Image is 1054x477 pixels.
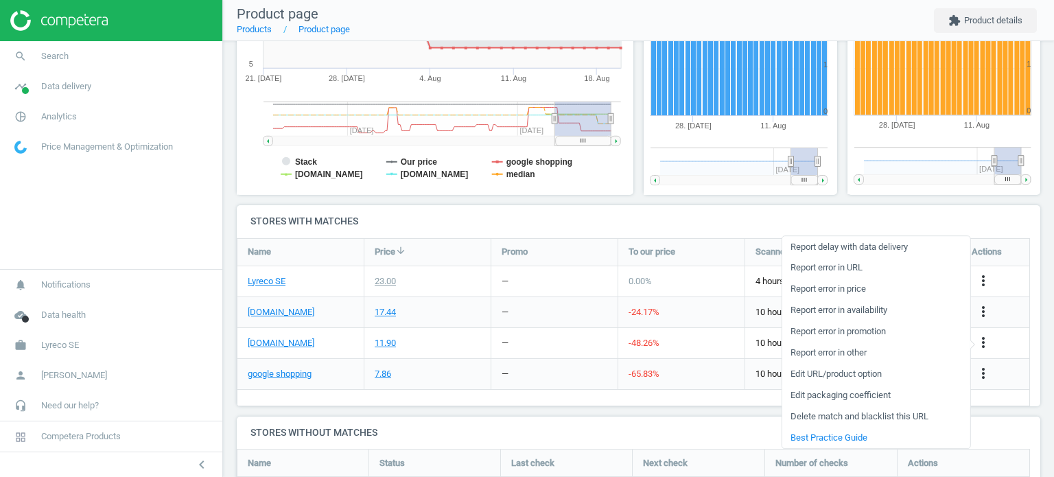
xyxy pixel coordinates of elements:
[41,141,173,153] span: Price Management & Optimization
[629,276,652,286] span: 0.00 %
[375,246,395,258] span: Price
[8,362,34,388] i: person
[908,457,938,469] span: Actions
[401,157,438,167] tspan: Our price
[248,306,314,318] a: [DOMAIN_NAME]
[194,456,210,473] i: chevron_left
[775,457,848,469] span: Number of checks
[375,275,396,288] div: 23.00
[975,334,992,352] button: more_vert
[8,43,34,69] i: search
[248,246,271,258] span: Name
[10,10,108,31] img: ajHJNr6hYgQAAAAASUVORK5CYII=
[375,306,396,318] div: 17.44
[237,205,1040,237] h4: Stores with matches
[782,385,970,406] a: Edit packaging coefficient
[502,246,528,258] span: Promo
[782,342,970,364] a: Report error in other
[629,307,659,317] span: -24.17 %
[934,8,1037,33] button: extensionProduct details
[782,364,970,385] a: Edit URL/product option
[782,406,970,428] a: Delete match and blacklist this URL
[878,121,915,130] tspan: 28. [DATE]
[975,334,992,351] i: more_vert
[41,279,91,291] span: Notifications
[975,365,992,383] button: more_vert
[248,275,285,288] a: Lyreco SE
[756,306,861,318] span: 10 hours ago
[248,337,314,349] a: [DOMAIN_NAME]
[295,157,317,167] tspan: Stack
[298,24,350,34] a: Product page
[643,457,688,469] span: Next check
[782,300,970,321] a: Report error in availability
[41,339,79,351] span: Lyreco SE
[248,457,271,469] span: Name
[237,24,272,34] a: Products
[14,141,27,154] img: wGWNvw8QSZomAAAAABJRU5ErkJggg==
[675,121,712,130] tspan: 28. [DATE]
[975,272,992,289] i: more_vert
[185,456,219,474] button: chevron_left
[8,73,34,100] i: timeline
[629,369,659,379] span: -65.83 %
[756,275,861,288] span: 4 hours ago
[1027,107,1031,115] text: 0
[756,368,861,380] span: 10 hours ago
[629,246,675,258] span: To our price
[8,272,34,298] i: notifications
[375,337,396,349] div: 11.90
[8,302,34,328] i: cloud_done
[237,5,318,22] span: Product page
[249,60,253,68] text: 5
[8,393,34,419] i: headset_mic
[420,74,441,82] tspan: 4. Aug
[948,14,961,27] i: extension
[41,399,99,412] span: Need our help?
[585,74,610,82] tspan: 18. Aug
[782,428,970,449] a: Best Practice Guide
[502,275,508,288] div: —
[782,257,970,279] a: Report error in URL
[375,368,391,380] div: 7.86
[401,170,469,179] tspan: [DOMAIN_NAME]
[8,104,34,130] i: pie_chart_outlined
[41,430,121,443] span: Competera Products
[41,369,107,382] span: [PERSON_NAME]
[975,365,992,382] i: more_vert
[329,74,365,82] tspan: 28. [DATE]
[975,303,992,320] i: more_vert
[782,321,970,342] a: Report error in promotion
[760,121,786,130] tspan: 11. Aug
[502,306,508,318] div: —
[395,245,406,256] i: arrow_downward
[975,303,992,321] button: more_vert
[41,80,91,93] span: Data delivery
[379,457,405,469] span: Status
[506,157,573,167] tspan: google shopping
[41,110,77,123] span: Analytics
[823,60,828,69] text: 1
[248,368,312,380] a: google shopping
[237,417,1040,449] h4: Stores without matches
[501,74,526,82] tspan: 11. Aug
[756,246,790,258] span: Scanned
[506,170,535,179] tspan: median
[502,368,508,380] div: —
[41,309,86,321] span: Data health
[8,332,34,358] i: work
[629,338,659,348] span: -48.26 %
[823,107,828,115] text: 0
[975,272,992,290] button: more_vert
[756,337,861,349] span: 10 hours ago
[511,457,554,469] span: Last check
[295,170,363,179] tspan: [DOMAIN_NAME]
[1027,60,1031,69] text: 1
[972,246,1002,258] span: Actions
[41,50,69,62] span: Search
[502,337,508,349] div: —
[782,279,970,300] a: Report error in price
[964,121,989,130] tspan: 11. Aug
[782,236,970,257] a: Report delay with data delivery
[246,74,282,82] tspan: 21. [DATE]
